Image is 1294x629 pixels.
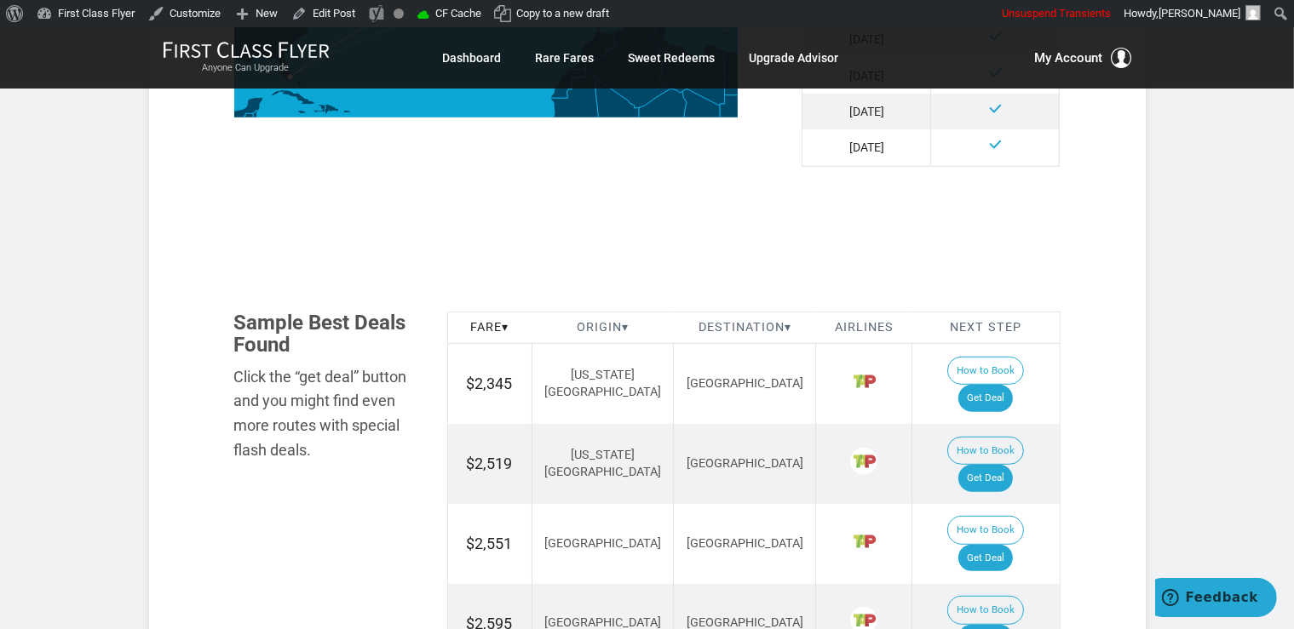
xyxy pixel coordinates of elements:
th: Fare [447,312,532,344]
span: TAP Portugal [850,368,877,395]
span: [GEOGRAPHIC_DATA] [687,456,803,471]
th: Destination [674,312,816,344]
span: [US_STATE][GEOGRAPHIC_DATA] [544,368,661,400]
button: How to Book [947,596,1024,625]
span: $2,551 [467,535,513,552]
small: Anyone Can Upgrade [163,62,330,74]
path: Puerto Rico [343,111,350,113]
span: ▾ [622,320,629,335]
button: How to Book [947,516,1024,545]
a: Get Deal [958,545,1013,572]
span: TAP Portugal [850,528,877,555]
div: Click the “get deal” button and you might find even more routes with special flash deals. [234,365,422,463]
span: My Account [1035,48,1103,68]
iframe: Opens a widget where you can find more information [1155,578,1277,620]
td: [DATE] [802,94,931,129]
span: [GEOGRAPHIC_DATA] [687,376,803,391]
th: Next Step [912,312,1060,344]
path: Niger [623,89,687,140]
span: Unsuspend Transients [1002,7,1111,20]
path: Mali [571,82,639,146]
a: Upgrade Advisor [750,43,839,73]
path: Belize [253,111,257,122]
a: Rare Fares [536,43,595,73]
span: ▾ [785,320,791,335]
path: Mauritania [551,71,601,127]
span: $2,345 [467,375,513,392]
path: Haiti [313,105,325,113]
a: First Class FlyerAnyone Can Upgrade [163,41,330,75]
path: Dominican Republic [325,105,340,115]
span: $2,519 [467,455,513,472]
span: ▾ [502,320,509,335]
h3: Sample Best Deals Found [234,312,422,357]
button: How to Book [947,357,1024,386]
button: My Account [1035,48,1132,68]
a: Dashboard [443,43,502,73]
path: Jamaica [298,111,307,114]
td: [DATE] [802,129,931,166]
span: [GEOGRAPHIC_DATA] [687,536,803,551]
span: [GEOGRAPHIC_DATA] [544,536,661,551]
span: [US_STATE][GEOGRAPHIC_DATA] [544,448,661,480]
button: How to Book [947,437,1024,466]
a: Sweet Redeems [629,43,716,73]
a: Get Deal [958,385,1013,412]
th: Origin [532,312,674,344]
span: [PERSON_NAME] [1159,7,1240,20]
span: TAP Portugal [850,448,877,475]
th: Airlines [816,312,912,344]
a: Get Deal [958,465,1013,492]
img: First Class Flyer [163,41,330,59]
